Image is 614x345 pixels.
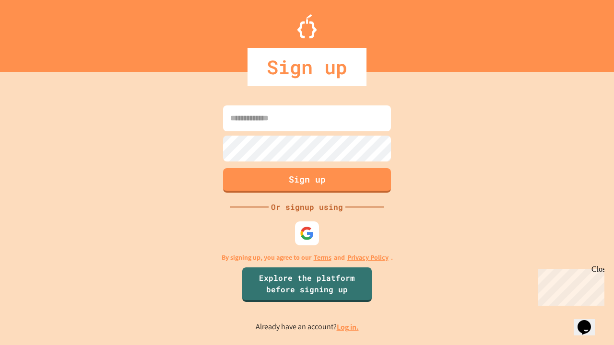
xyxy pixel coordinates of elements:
[4,4,66,61] div: Chat with us now!Close
[223,168,391,193] button: Sign up
[297,14,317,38] img: Logo.svg
[300,226,314,241] img: google-icon.svg
[256,321,359,333] p: Already have an account?
[337,322,359,332] a: Log in.
[269,201,345,213] div: Or signup using
[222,253,393,263] p: By signing up, you agree to our and .
[248,48,366,86] div: Sign up
[347,253,389,263] a: Privacy Policy
[314,253,331,263] a: Terms
[242,267,372,302] a: Explore the platform before signing up
[534,265,604,306] iframe: chat widget
[574,307,604,335] iframe: chat widget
